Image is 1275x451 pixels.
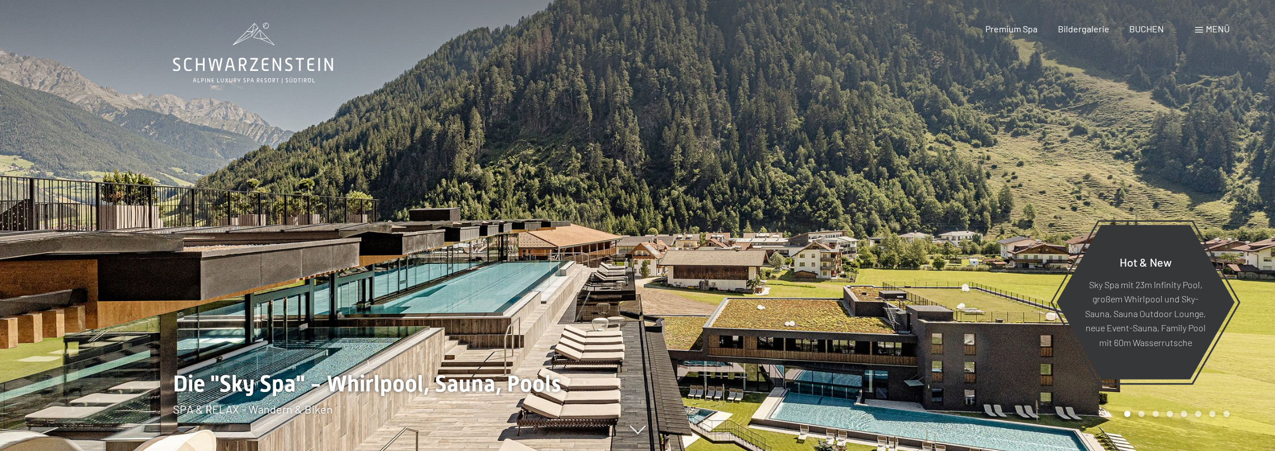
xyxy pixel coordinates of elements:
span: Menü [1206,23,1230,34]
div: Carousel Page 3 [1153,411,1159,417]
div: Carousel Page 2 [1138,411,1145,417]
div: Carousel Page 5 [1181,411,1187,417]
a: Hot & New Sky Spa mit 23m Infinity Pool, großem Whirlpool und Sky-Sauna, Sauna Outdoor Lounge, ne... [1056,224,1235,380]
span: Hot & New [1120,255,1172,268]
a: Bildergalerie [1058,23,1109,34]
div: Carousel Page 4 [1167,411,1173,417]
div: Carousel Page 1 (Current Slide) [1124,411,1130,417]
div: Carousel Pagination [1120,411,1230,417]
p: Sky Spa mit 23m Infinity Pool, großem Whirlpool und Sky-Sauna, Sauna Outdoor Lounge, neue Event-S... [1084,277,1207,349]
div: Carousel Page 7 [1209,411,1215,417]
a: BUCHEN [1129,23,1164,34]
a: Premium Spa [985,23,1037,34]
div: Carousel Page 6 [1195,411,1201,417]
div: Carousel Page 8 [1223,411,1230,417]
